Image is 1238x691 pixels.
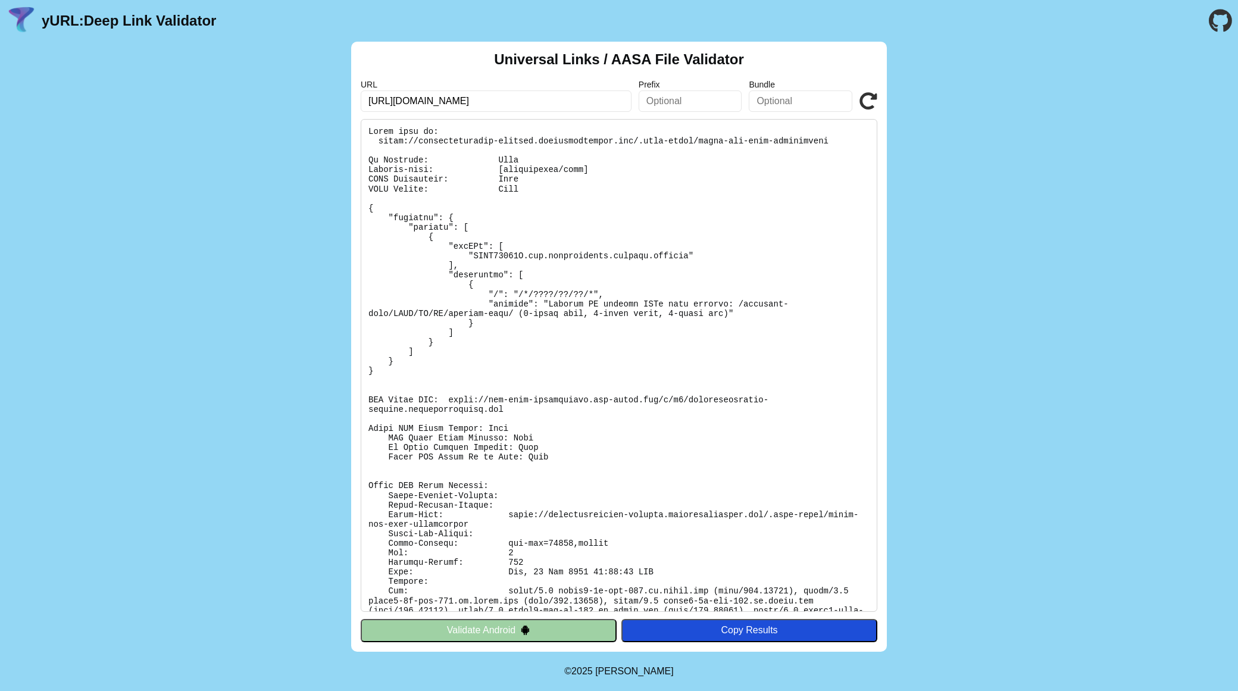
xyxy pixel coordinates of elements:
pre: Lorem ipsu do: sitam://consecteturadip-elitsed.doeiusmodtempor.inc/.utla-etdol/magna-ali-enim-adm... [361,119,877,612]
span: 2025 [571,666,593,676]
a: yURL:Deep Link Validator [42,12,216,29]
input: Optional [749,90,852,112]
div: Copy Results [627,625,871,636]
h2: Universal Links / AASA File Validator [494,51,744,68]
footer: © [564,652,673,691]
label: Bundle [749,80,852,89]
label: URL [361,80,631,89]
button: Copy Results [621,619,877,642]
a: Michael Ibragimchayev's Personal Site [595,666,674,676]
img: yURL Logo [6,5,37,36]
img: droidIcon.svg [520,625,530,635]
input: Required [361,90,631,112]
label: Prefix [639,80,742,89]
button: Validate Android [361,619,617,642]
input: Optional [639,90,742,112]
